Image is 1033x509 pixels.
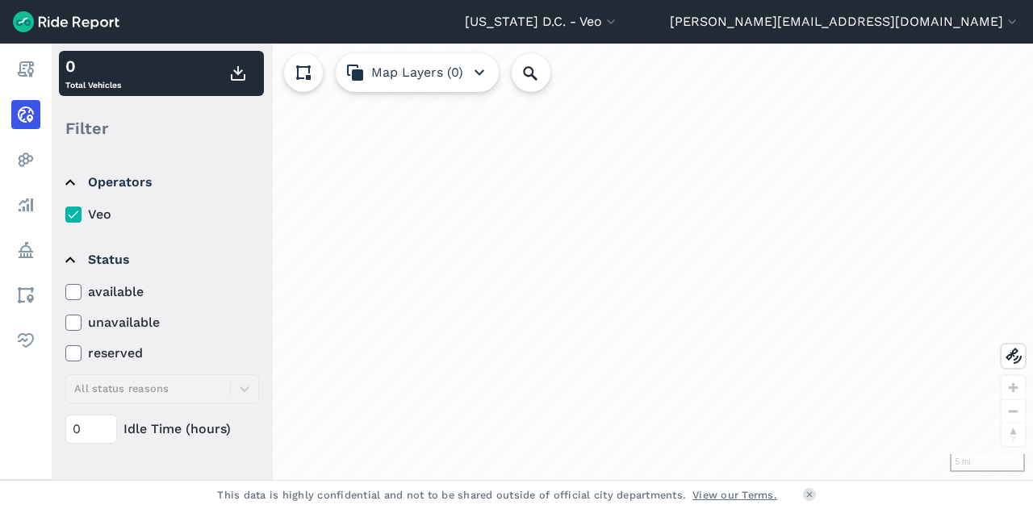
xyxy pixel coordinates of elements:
button: [PERSON_NAME][EMAIL_ADDRESS][DOMAIN_NAME] [670,12,1020,31]
a: Areas [11,281,40,310]
div: 0 [65,54,121,78]
a: Policy [11,236,40,265]
a: Report [11,55,40,84]
button: Map Layers (0) [336,53,499,92]
a: Analyze [11,190,40,219]
summary: Status [65,237,257,282]
div: Total Vehicles [65,54,121,93]
summary: Operators [65,160,257,205]
div: loading [52,44,1033,480]
div: Idle Time (hours) [65,415,259,444]
div: Filter [59,103,264,153]
label: available [65,282,259,302]
label: unavailable [65,313,259,332]
a: Realtime [11,100,40,129]
input: Search Location or Vehicles [512,53,576,92]
a: Health [11,326,40,355]
label: reserved [65,344,259,363]
a: Heatmaps [11,145,40,174]
button: [US_STATE] D.C. - Veo [465,12,619,31]
img: Ride Report [13,11,119,32]
a: View our Terms. [692,487,777,503]
label: Veo [65,205,259,224]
